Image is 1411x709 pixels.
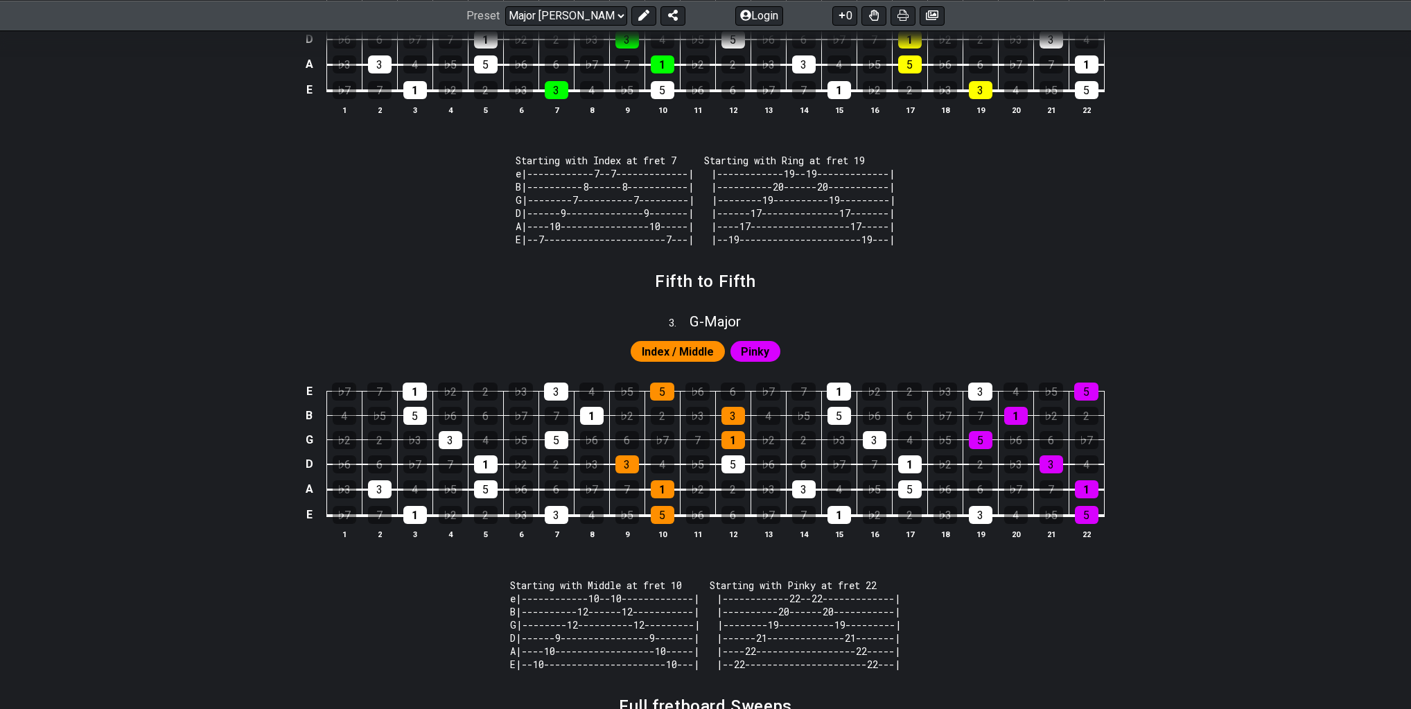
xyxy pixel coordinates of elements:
[368,480,392,498] div: 3
[609,527,645,541] th: 9
[1033,103,1069,117] th: 21
[301,403,317,428] td: B
[998,103,1033,117] th: 20
[827,81,851,99] div: 1
[545,455,568,473] div: 2
[1004,431,1028,449] div: ♭6
[735,6,783,25] button: Login
[969,480,992,498] div: 6
[757,480,780,498] div: ♭3
[651,407,674,425] div: 2
[686,55,710,73] div: ♭2
[615,55,639,73] div: 7
[757,431,780,449] div: ♭2
[861,6,886,25] button: Toggle Dexterity for all fretkits
[301,77,317,103] td: E
[1075,55,1098,73] div: 1
[474,81,498,99] div: 2
[1069,103,1104,117] th: 22
[721,383,745,401] div: 6
[934,506,957,524] div: ♭3
[397,527,432,541] th: 3
[863,407,886,425] div: ♭6
[474,480,498,498] div: 5
[791,383,816,401] div: 7
[863,81,886,99] div: ♭2
[1004,407,1028,425] div: 1
[503,527,538,541] th: 6
[645,103,680,117] th: 10
[473,383,498,401] div: 2
[792,55,816,73] div: 3
[333,506,356,524] div: ♭7
[757,455,780,473] div: ♭6
[333,81,356,99] div: ♭7
[368,455,392,473] div: 6
[474,455,498,473] div: 1
[580,431,604,449] div: ♭6
[969,81,992,99] div: 3
[403,30,427,49] div: ♭7
[545,431,568,449] div: 5
[969,407,992,425] div: 7
[792,407,816,425] div: ♭5
[898,81,922,99] div: 2
[333,30,356,49] div: ♭6
[1074,383,1098,401] div: 5
[827,30,851,49] div: ♭7
[827,506,851,524] div: 1
[898,455,922,473] div: 1
[756,383,780,401] div: ♭7
[721,480,745,498] div: 2
[580,30,604,49] div: ♭3
[969,506,992,524] div: 3
[863,30,886,49] div: 7
[631,6,656,25] button: Edit Preset
[403,506,427,524] div: 1
[439,431,462,449] div: 3
[438,383,462,401] div: ♭2
[934,55,957,73] div: ♭6
[651,506,674,524] div: 5
[615,407,639,425] div: ♭2
[333,431,356,449] div: ♭2
[792,431,816,449] div: 2
[1040,81,1063,99] div: ♭5
[367,383,392,401] div: 7
[1075,81,1098,99] div: 5
[792,480,816,498] div: 3
[686,480,710,498] div: ♭2
[751,527,786,541] th: 13
[827,431,851,449] div: ♭3
[998,527,1033,541] th: 20
[403,55,427,73] div: 4
[510,579,902,671] code: Starting with Middle at fret 10 Starting with Pinky at fret 22 e|------------10--10-------------|...
[1040,431,1063,449] div: 6
[580,455,604,473] div: ♭3
[397,103,432,117] th: 3
[368,30,392,49] div: 6
[362,103,397,117] th: 2
[715,103,751,117] th: 12
[927,527,963,541] th: 18
[721,81,745,99] div: 6
[863,455,886,473] div: 7
[651,431,674,449] div: ♭7
[403,455,427,473] div: ♭7
[580,81,604,99] div: 4
[545,55,568,73] div: 6
[898,431,922,449] div: 4
[863,431,886,449] div: 3
[609,103,645,117] th: 9
[574,527,609,541] th: 8
[466,9,500,22] span: Preset
[580,55,604,73] div: ♭7
[301,452,317,477] td: D
[898,30,922,49] div: 1
[968,383,992,401] div: 3
[301,476,317,502] td: A
[574,103,609,117] th: 8
[827,407,851,425] div: 5
[792,30,816,49] div: 6
[686,431,710,449] div: 7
